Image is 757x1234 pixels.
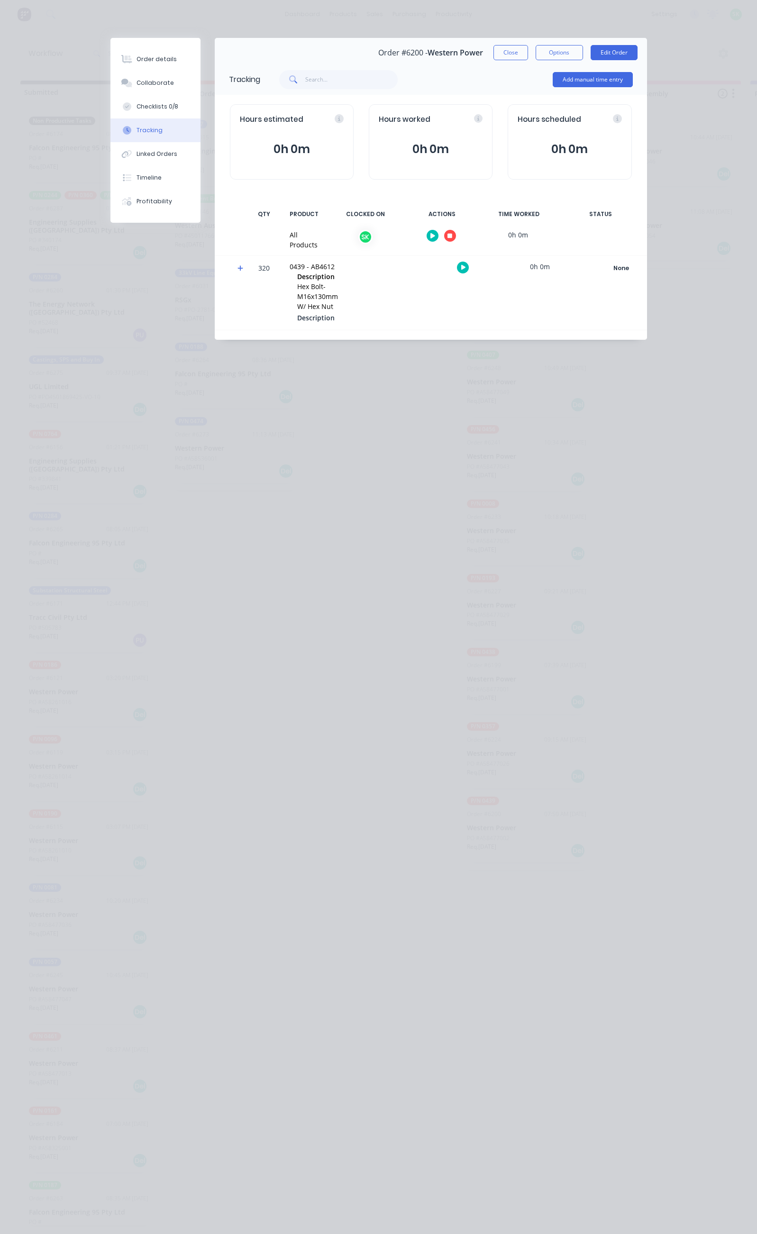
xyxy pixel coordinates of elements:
div: Collaborate [137,79,174,87]
span: Hex Bolt- M16x130mm W/ Hex Nut [297,282,338,311]
button: Linked Orders [110,142,201,166]
div: STATUS [560,204,641,224]
div: All Products [290,230,318,250]
span: Western Power [428,48,483,57]
button: Order details [110,47,201,71]
span: Hours scheduled [518,114,581,125]
div: Linked Orders [137,150,177,158]
div: Checklists 0/8 [137,102,178,111]
button: Add manual time entry [553,72,633,87]
button: Close [493,45,528,60]
button: None [587,262,656,275]
button: Timeline [110,166,201,190]
div: QTY [250,204,278,224]
div: 0h 0m [504,256,575,277]
button: 0h 0m [518,140,621,158]
button: 0h 0m [240,140,344,158]
input: Search... [305,70,398,89]
button: Profitability [110,190,201,213]
button: Edit Order [591,45,638,60]
div: TIME WORKED [483,204,555,224]
span: Description [297,313,335,323]
span: Hours estimated [240,114,303,125]
button: 0h 0m [379,140,483,158]
button: Collaborate [110,71,201,95]
div: 0439 - AB4612 [290,262,339,272]
div: Tracking [229,74,260,85]
div: Order details [137,55,177,64]
span: Description [297,272,335,281]
span: Hours worked [379,114,430,125]
div: None [587,262,656,274]
button: Checklists 0/8 [110,95,201,118]
button: Options [536,45,583,60]
div: PRODUCT [284,204,324,224]
div: 0h 0m [483,224,554,245]
div: Timeline [137,173,162,182]
div: 320 [250,257,278,330]
button: Tracking [110,118,201,142]
div: Tracking [137,126,163,135]
div: SK [358,230,373,244]
div: ACTIONS [407,204,478,224]
span: Order #6200 - [378,48,428,57]
div: Profitability [137,197,172,206]
div: CLOCKED ON [330,204,401,224]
